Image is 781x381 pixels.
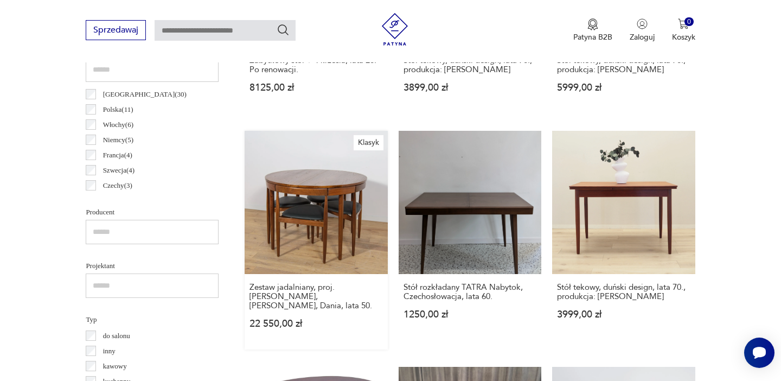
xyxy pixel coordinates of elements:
p: Projektant [86,260,219,272]
p: kawowy [103,360,127,372]
h3: Stół tekowy, duński design, lata 70., produkcja: [PERSON_NAME] [557,283,690,301]
p: Koszyk [672,32,695,42]
p: 3999,00 zł [557,310,690,319]
p: Niemcy ( 5 ) [103,134,133,146]
p: 3899,00 zł [404,83,536,92]
a: Stół rozkładany TATRA Nabytok, Czechosłowacja, lata 60.Stół rozkładany TATRA Nabytok, Czechosłowa... [399,131,541,349]
p: inny [103,345,116,357]
a: Ikona medaluPatyna B2B [573,18,612,42]
p: Polska ( 11 ) [103,104,133,116]
p: Włochy ( 6 ) [103,119,133,131]
p: 22 550,00 zł [249,319,382,328]
p: 1250,00 zł [404,310,536,319]
a: Sprzedawaj [86,27,146,35]
h3: Stół rozkładany TATRA Nabytok, Czechosłowacja, lata 60. [404,283,536,301]
p: Czechy ( 3 ) [103,180,132,192]
p: [GEOGRAPHIC_DATA] ( 30 ) [103,88,187,100]
button: Patyna B2B [573,18,612,42]
img: Ikona koszyka [678,18,689,29]
p: do salonu [103,330,130,342]
p: Francja ( 4 ) [103,149,132,161]
h3: Stół tekowy, duński design, lata 70., produkcja: [PERSON_NAME] [557,56,690,74]
h3: Zabytkowy stół + 4 krzesła, lata 20. Po renowacji. [249,56,382,74]
p: Zaloguj [630,32,655,42]
p: 8125,00 zł [249,83,382,92]
iframe: Smartsupp widget button [744,338,774,368]
button: 0Koszyk [672,18,695,42]
p: 5999,00 zł [557,83,690,92]
p: Patyna B2B [573,32,612,42]
img: Ikona medalu [587,18,598,30]
img: Patyna - sklep z meblami i dekoracjami vintage [379,13,411,46]
a: Stół tekowy, duński design, lata 70., produkcja: DaniaStół tekowy, duński design, lata 70., produ... [552,131,695,349]
p: Typ [86,314,219,326]
button: Szukaj [277,23,290,36]
p: Producent [86,206,219,218]
p: Szwecja ( 4 ) [103,164,135,176]
h3: Zestaw jadalniany, proj. [PERSON_NAME], [PERSON_NAME], Dania, lata 50. [249,283,382,310]
h3: Stół tekowy, duński design, lata 70., produkcja: [PERSON_NAME] [404,56,536,74]
a: KlasykZestaw jadalniany, proj. H. Olsen, Frem Røjle, Dania, lata 50.Zestaw jadalniany, proj. [PER... [245,131,387,349]
button: Zaloguj [630,18,655,42]
img: Ikonka użytkownika [637,18,648,29]
button: Sprzedawaj [86,20,146,40]
div: 0 [684,17,694,27]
